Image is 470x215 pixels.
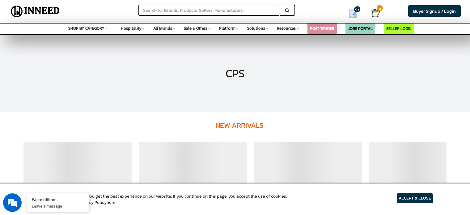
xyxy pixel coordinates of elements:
[371,8,380,18] img: Cart
[377,5,383,11] span: 0
[8,4,62,19] img: Inneed.Market
[184,25,207,31] span: Sale & Offers
[37,193,287,206] article: We use cookies to ensure you get the best experience on our website. If you continue on this page...
[219,25,235,31] span: Platform
[247,25,265,31] span: Solutions
[371,6,375,20] a: Cart 0
[37,112,442,139] h4: New Arrivals
[386,26,412,32] a: SELLER LOGIN
[68,25,104,31] span: SHOP BY CATEGORY
[277,25,296,31] span: Resources
[349,9,358,18] img: Show My Quotes
[397,193,433,203] article: ACCEPT & CLOSE
[121,25,142,31] span: Hospitality
[310,26,334,32] a: POST TENDER
[408,5,461,17] a: Buyer Signup / Login
[107,199,116,206] a: here
[32,203,84,209] p: Leave a message
[226,67,245,80] h1: CPS
[348,26,373,32] a: JOBS PORTAL
[340,6,371,20] a: my Quotes
[413,7,456,15] span: Buyer Signup / Login
[32,196,84,202] div: We're offline
[138,5,279,16] input: Search for Brands, Products, Sellers, Manufacturers...
[153,25,172,31] span: All Brands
